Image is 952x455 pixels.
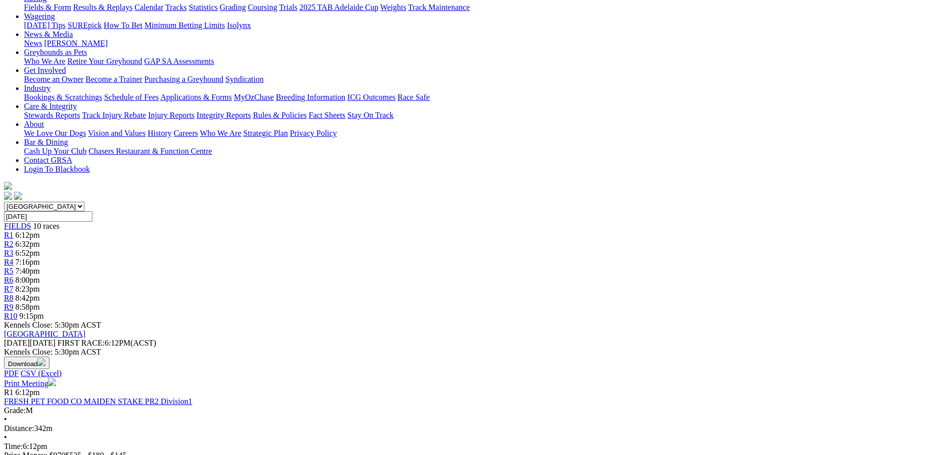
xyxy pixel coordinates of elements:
a: Isolynx [227,21,251,29]
a: Industry [24,84,50,92]
span: 8:23pm [15,285,40,293]
div: Bar & Dining [24,147,948,156]
a: Greyhounds as Pets [24,48,87,56]
div: M [4,406,948,415]
a: Who We Are [24,57,65,65]
a: Coursing [248,3,277,11]
span: • [4,415,7,424]
span: 6:12pm [15,388,40,397]
a: Become an Owner [24,75,83,83]
a: Purchasing a Greyhound [144,75,223,83]
a: Applications & Forms [160,93,232,101]
a: CSV (Excel) [20,369,61,378]
a: Schedule of Fees [104,93,158,101]
span: [DATE] [4,339,55,347]
a: [PERSON_NAME] [44,39,107,47]
a: R4 [4,258,13,266]
span: 10 races [33,222,59,230]
span: 8:58pm [15,303,40,311]
span: 8:00pm [15,276,40,284]
img: download.svg [37,358,45,366]
a: Rules & Policies [253,111,307,119]
a: Get Involved [24,66,66,74]
a: Stewards Reports [24,111,80,119]
a: We Love Our Dogs [24,129,86,137]
a: Cash Up Your Club [24,147,86,155]
span: 7:16pm [15,258,40,266]
div: About [24,129,948,138]
a: Care & Integrity [24,102,77,110]
a: Injury Reports [148,111,194,119]
a: Chasers Restaurant & Function Centre [88,147,212,155]
span: 7:40pm [15,267,40,275]
img: twitter.svg [14,192,22,200]
a: Login To Blackbook [24,165,90,173]
a: How To Bet [104,21,143,29]
a: Minimum Betting Limits [144,21,225,29]
a: SUREpick [67,21,101,29]
a: History [147,129,171,137]
a: GAP SA Assessments [144,57,214,65]
a: Stay On Track [347,111,393,119]
div: Greyhounds as Pets [24,57,948,66]
div: 6:12pm [4,442,948,451]
a: Bookings & Scratchings [24,93,102,101]
img: logo-grsa-white.png [4,182,12,190]
a: Tracks [165,3,187,11]
button: Download [4,357,49,369]
a: Fields & Form [24,3,71,11]
a: Strategic Plan [243,129,288,137]
a: Integrity Reports [196,111,251,119]
a: Bar & Dining [24,138,68,146]
a: Vision and Values [88,129,145,137]
a: FRESH PET FOOD CO MAIDEN STAKE PR2 Division1 [4,397,192,406]
a: R8 [4,294,13,302]
span: Time: [4,442,23,451]
span: • [4,433,7,442]
a: ICG Outcomes [347,93,395,101]
a: Results & Replays [73,3,132,11]
a: Weights [380,3,406,11]
span: 6:52pm [15,249,40,257]
span: Grade: [4,406,26,415]
a: R6 [4,276,13,284]
a: Trials [279,3,297,11]
a: MyOzChase [234,93,274,101]
a: 2025 TAB Adelaide Cup [299,3,378,11]
div: Racing [24,3,948,12]
span: R2 [4,240,13,248]
a: Careers [173,129,198,137]
a: Fact Sheets [309,111,345,119]
span: 6:12pm [15,231,40,239]
a: Print Meeting [4,379,56,388]
div: Care & Integrity [24,111,948,120]
a: R5 [4,267,13,275]
a: Calendar [134,3,163,11]
a: Become a Trainer [85,75,142,83]
span: FIRST RACE: [57,339,104,347]
div: 342m [4,424,948,433]
a: Race Safe [397,93,429,101]
div: News & Media [24,39,948,48]
a: Retire Your Greyhound [67,57,142,65]
a: R3 [4,249,13,257]
a: Wagering [24,12,55,20]
a: R9 [4,303,13,311]
a: R10 [4,312,17,320]
a: R7 [4,285,13,293]
a: FIELDS [4,222,31,230]
a: News [24,39,42,47]
a: [DATE] Tips [24,21,65,29]
a: R1 [4,231,13,239]
span: [DATE] [4,339,30,347]
a: Privacy Policy [290,129,337,137]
